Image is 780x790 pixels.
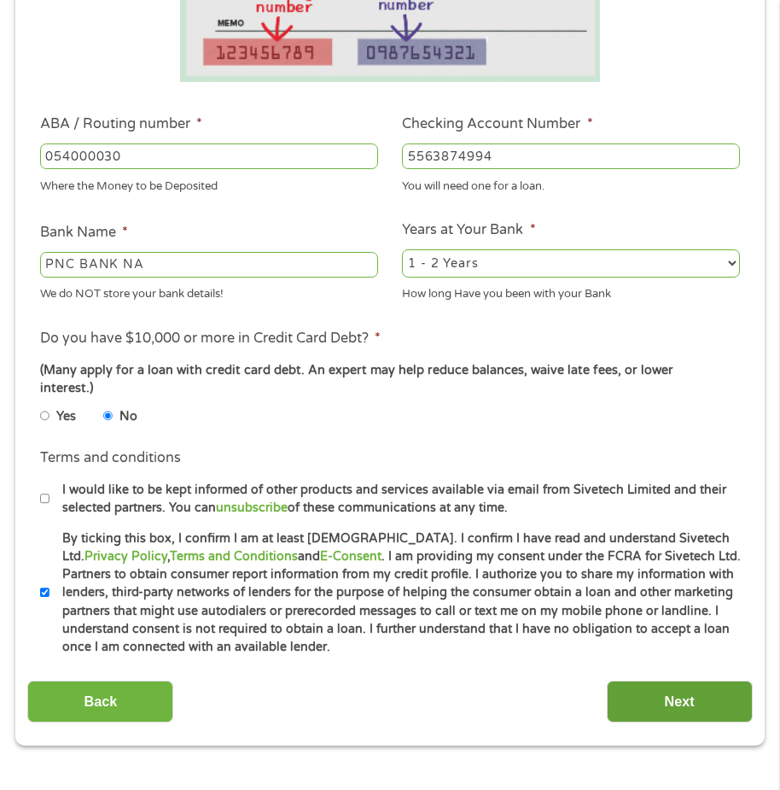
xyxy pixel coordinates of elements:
[402,280,740,303] div: How long Have you been with your Bank
[216,500,288,515] a: unsubscribe
[402,115,592,133] label: Checking Account Number
[40,143,378,169] input: 263177916
[119,407,137,426] label: No
[40,449,181,467] label: Terms and conditions
[402,173,740,196] div: You will need one for a loan.
[49,530,748,657] label: By ticking this box, I confirm I am at least [DEMOGRAPHIC_DATA]. I confirm I have read and unders...
[40,330,381,348] label: Do you have $10,000 or more in Credit Card Debt?
[40,115,202,133] label: ABA / Routing number
[402,221,535,239] label: Years at Your Bank
[40,361,740,398] div: (Many apply for a loan with credit card debt. An expert may help reduce balances, waive late fees...
[320,549,381,564] a: E-Consent
[27,681,173,723] input: Back
[84,549,167,564] a: Privacy Policy
[402,143,740,169] input: 345634636
[40,280,378,303] div: We do NOT store your bank details!
[40,224,128,242] label: Bank Name
[56,407,76,426] label: Yes
[49,481,748,518] label: I would like to be kept informed of other products and services available via email from Sivetech...
[170,549,298,564] a: Terms and Conditions
[607,681,753,723] input: Next
[40,173,378,196] div: Where the Money to be Deposited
